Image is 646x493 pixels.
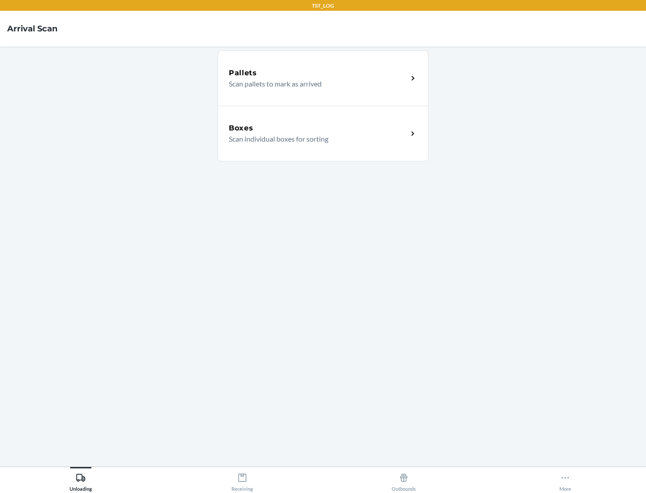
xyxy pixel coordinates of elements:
a: BoxesScan individual boxes for sorting [218,106,428,161]
button: More [484,467,646,492]
button: Receiving [161,467,323,492]
h5: Boxes [229,123,253,134]
p: Scan individual boxes for sorting [229,134,401,144]
h4: Arrival Scan [7,23,57,35]
div: More [559,469,571,492]
div: Outbounds [392,469,416,492]
p: Scan pallets to mark as arrived [229,78,401,89]
button: Outbounds [323,467,484,492]
p: TST_LOG [312,2,334,10]
h5: Pallets [229,68,257,78]
div: Unloading [70,469,92,492]
a: PalletsScan pallets to mark as arrived [218,50,428,106]
div: Receiving [231,469,253,492]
